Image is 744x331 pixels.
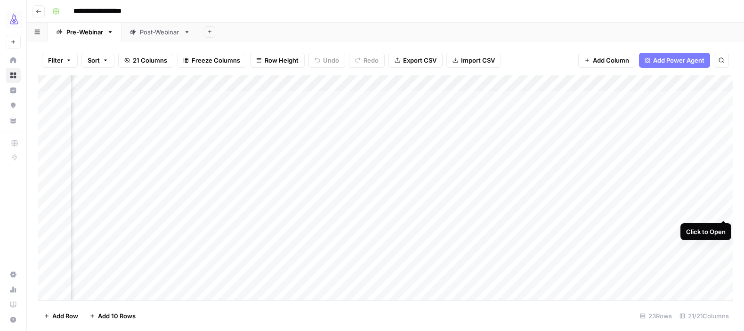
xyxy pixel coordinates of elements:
[38,308,84,323] button: Add Row
[177,53,246,68] button: Freeze Columns
[653,56,704,65] span: Add Power Agent
[308,53,345,68] button: Undo
[6,282,21,297] a: Usage
[6,312,21,327] button: Help + Support
[6,8,21,31] button: Workspace: AirOps Growth
[6,267,21,282] a: Settings
[461,56,495,65] span: Import CSV
[676,308,733,323] div: 21/21 Columns
[578,53,635,68] button: Add Column
[6,53,21,68] a: Home
[446,53,501,68] button: Import CSV
[593,56,629,65] span: Add Column
[81,53,114,68] button: Sort
[84,308,141,323] button: Add 10 Rows
[6,68,21,83] a: Browse
[52,311,78,321] span: Add Row
[140,27,180,37] div: Post-Webinar
[388,53,443,68] button: Export CSV
[686,227,726,236] div: Click to Open
[6,83,21,98] a: Insights
[133,56,167,65] span: 21 Columns
[121,23,198,41] a: Post-Webinar
[636,308,676,323] div: 23 Rows
[323,56,339,65] span: Undo
[6,11,23,28] img: AirOps Growth Logo
[88,56,100,65] span: Sort
[6,113,21,128] a: Your Data
[48,56,63,65] span: Filter
[48,23,121,41] a: Pre-Webinar
[6,297,21,312] a: Learning Hub
[265,56,299,65] span: Row Height
[42,53,78,68] button: Filter
[639,53,710,68] button: Add Power Agent
[192,56,240,65] span: Freeze Columns
[66,27,103,37] div: Pre-Webinar
[6,98,21,113] a: Opportunities
[250,53,305,68] button: Row Height
[118,53,173,68] button: 21 Columns
[98,311,136,321] span: Add 10 Rows
[403,56,437,65] span: Export CSV
[364,56,379,65] span: Redo
[349,53,385,68] button: Redo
